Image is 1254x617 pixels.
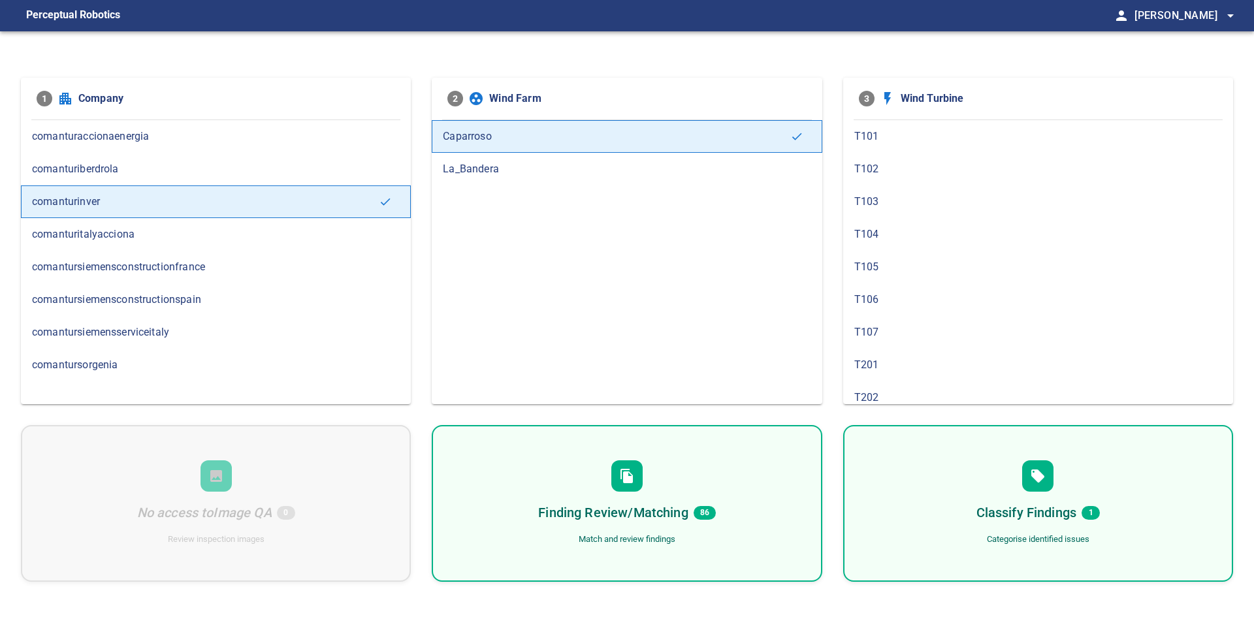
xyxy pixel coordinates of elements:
div: comanturinver [21,185,411,218]
span: T103 [854,194,1222,210]
span: T107 [854,324,1222,340]
div: comantursiemensserviceitaly [21,316,411,349]
div: comantursiemensconstructionspain [21,283,411,316]
span: T105 [854,259,1222,275]
div: comanturaccionaenergia [21,120,411,153]
span: [PERSON_NAME] [1134,7,1238,25]
div: T106 [843,283,1233,316]
div: T107 [843,316,1233,349]
span: arrow_drop_down [1223,8,1238,24]
button: [PERSON_NAME] [1129,3,1238,29]
span: comanturaccionaenergia [32,129,400,144]
span: 2 [447,91,463,106]
div: comanturitalyacciona [21,218,411,251]
span: T202 [854,390,1222,405]
span: T102 [854,161,1222,177]
div: T101 [843,120,1233,153]
span: comantursorgenia [32,357,400,373]
div: T102 [843,153,1233,185]
span: comanturitalyacciona [32,227,400,242]
div: T105 [843,251,1233,283]
span: comantursiemensconstructionfrance [32,259,400,275]
h6: Finding Review/Matching [538,502,688,523]
span: La_Bandera [443,161,811,177]
span: 86 [694,506,716,520]
span: comanturiberdrola [32,161,400,177]
span: Wind Farm [489,91,806,106]
span: 1 [1082,506,1100,520]
div: Caparroso [432,120,822,153]
span: person [1114,8,1129,24]
span: T104 [854,227,1222,242]
h6: Classify Findings [976,502,1077,523]
span: Wind Turbine [901,91,1217,106]
div: Finding Review/Matching86Match and review findings [432,425,822,582]
span: T101 [854,129,1222,144]
span: Company [78,91,395,106]
span: 3 [859,91,875,106]
span: comantursiemensserviceitaly [32,324,400,340]
div: T201 [843,349,1233,381]
div: Match and review findings [579,533,675,546]
div: La_Bandera [432,153,822,185]
div: comantursiemensconstructionfrance [21,251,411,283]
div: comantursorgenia [21,349,411,381]
span: comantursiemensconstructionspain [32,292,400,308]
div: Categorise identified issues [987,533,1089,546]
div: T103 [843,185,1233,218]
div: T104 [843,218,1233,251]
span: Caparroso [443,129,790,144]
span: T106 [854,292,1222,308]
div: T202 [843,381,1233,414]
span: comanturinver [32,194,379,210]
span: T201 [854,357,1222,373]
div: Classify Findings1Categorise identified issues [843,425,1233,582]
figcaption: Perceptual Robotics [26,5,120,26]
span: 1 [37,91,52,106]
div: comanturiberdrola [21,153,411,185]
